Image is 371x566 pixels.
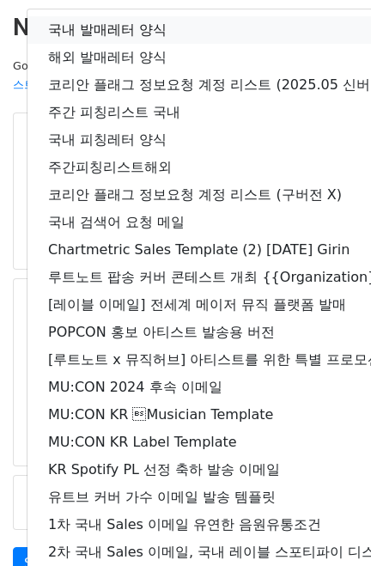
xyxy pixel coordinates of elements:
h2: New Campaign [13,13,358,42]
small: Google Sheet: [13,59,249,92]
iframe: Chat Widget [285,484,371,566]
